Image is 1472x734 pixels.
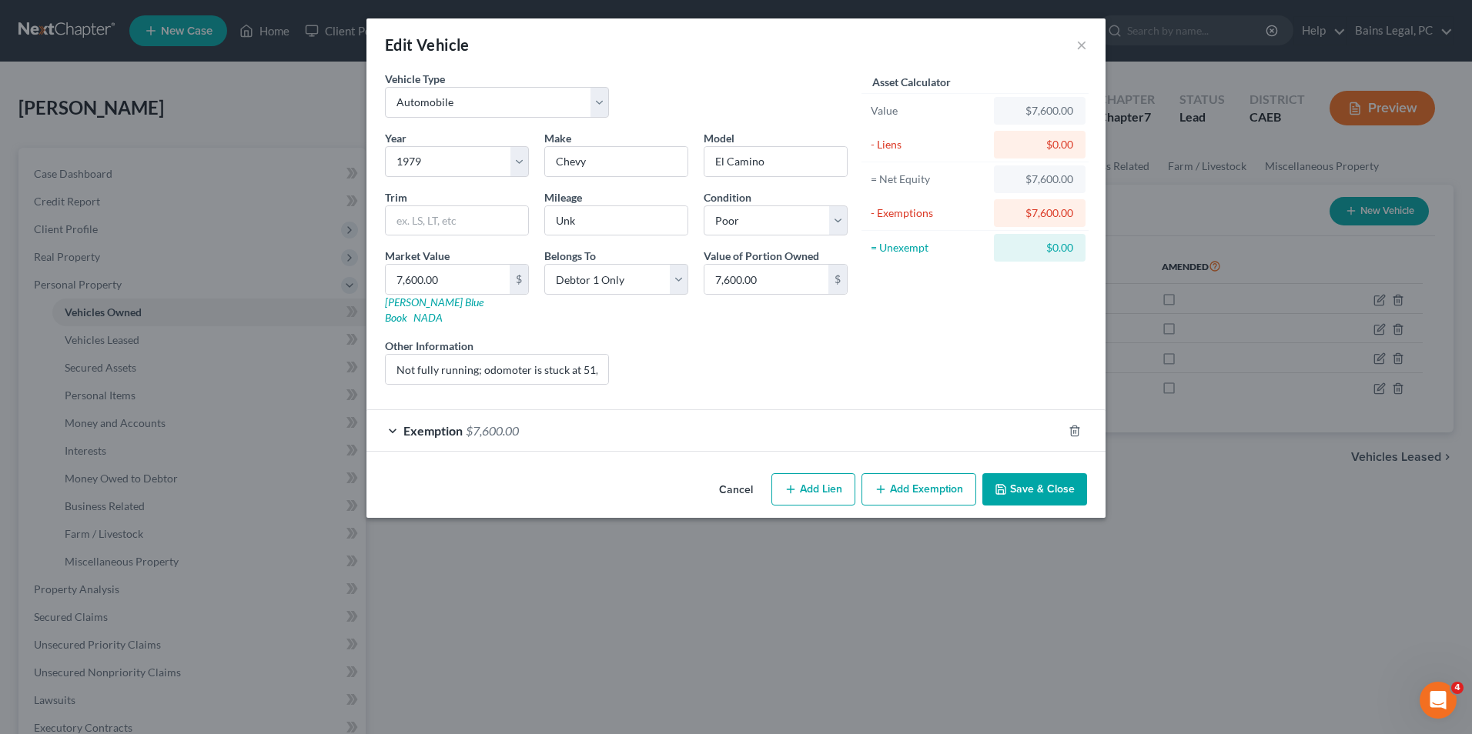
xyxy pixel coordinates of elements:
label: Asset Calculator [872,74,951,90]
span: Belongs To [544,249,596,262]
button: Save & Close [982,473,1087,505]
button: × [1076,35,1087,54]
label: Market Value [385,248,450,264]
button: Add Lien [771,473,855,505]
div: = Unexempt [871,240,987,255]
input: ex. Altima [704,147,847,176]
label: Value of Portion Owned [704,248,819,264]
a: NADA [413,311,443,324]
div: $7,600.00 [1006,205,1073,221]
label: Year [385,130,406,146]
span: Make [544,132,571,145]
div: $ [510,265,528,294]
button: Add Exemption [861,473,976,505]
div: $ [828,265,847,294]
div: $7,600.00 [1006,172,1073,187]
label: Other Information [385,338,473,354]
div: - Liens [871,137,987,152]
iframe: Intercom live chat [1420,682,1457,719]
label: Condition [704,189,751,205]
span: $7,600.00 [466,423,519,438]
input: 0.00 [386,265,510,294]
input: ex. LS, LT, etc [386,206,528,235]
label: Mileage [544,189,582,205]
span: 4 [1451,682,1464,694]
input: 0.00 [704,265,828,294]
div: - Exemptions [871,205,987,221]
label: Vehicle Type [385,71,445,87]
div: = Net Equity [871,172,987,187]
label: Model [704,130,734,146]
input: -- [545,206,687,235]
a: [PERSON_NAME] Blue Book [385,295,483,324]
div: Value [871,103,987,118]
button: Cancel [707,475,765,505]
div: $0.00 [1006,240,1073,255]
label: Trim [385,189,407,205]
div: $7,600.00 [1006,103,1073,118]
span: Exemption [403,423,463,438]
input: (optional) [386,355,608,384]
div: $0.00 [1006,137,1073,152]
div: Edit Vehicle [385,34,470,55]
input: ex. Nissan [545,147,687,176]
